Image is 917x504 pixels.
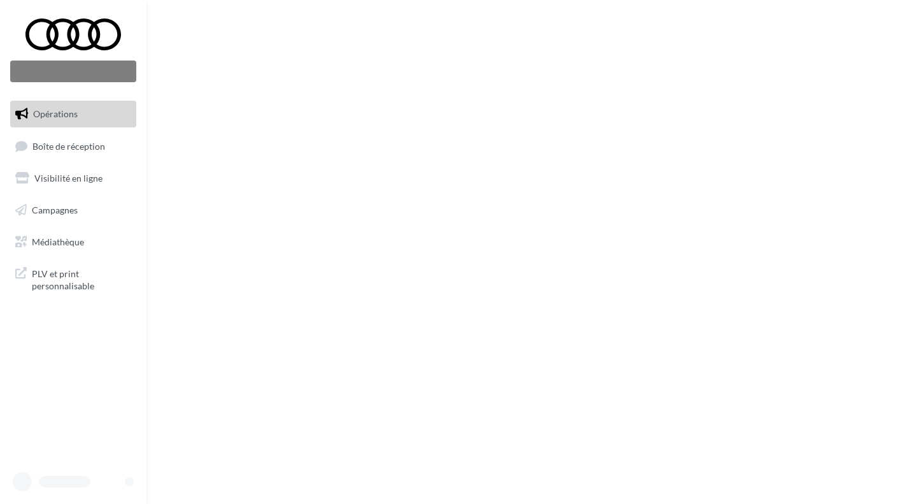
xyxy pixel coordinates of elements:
a: Opérations [8,101,139,127]
span: Boîte de réception [32,140,105,151]
span: PLV et print personnalisable [32,265,131,292]
span: Opérations [33,108,78,119]
a: Médiathèque [8,229,139,256]
div: Nouvelle campagne [10,61,136,82]
a: Boîte de réception [8,133,139,160]
a: Visibilité en ligne [8,165,139,192]
a: Campagnes [8,197,139,224]
span: Campagnes [32,205,78,215]
span: Visibilité en ligne [34,173,103,184]
span: Médiathèque [32,236,84,247]
a: PLV et print personnalisable [8,260,139,298]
